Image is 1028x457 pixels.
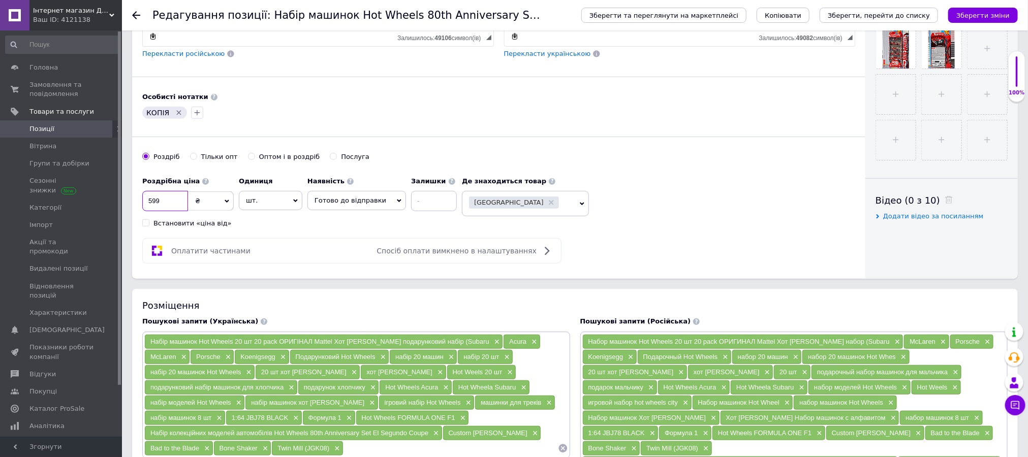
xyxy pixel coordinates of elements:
span: × [367,399,375,407]
span: × [708,414,717,422]
span: ₴ [195,197,200,205]
span: × [886,399,894,407]
span: Копіювати [765,12,801,19]
span: Hot Weels 20 шт [453,368,503,376]
span: × [646,383,654,392]
span: подарок мальчику [588,383,644,391]
svg: Видалити мітку [175,109,183,117]
span: Hot Wheels Acura [664,383,717,391]
span: Пропонуємо оригінальний подарунковий набір [10,11,281,30]
span: машинки для треків [481,399,541,406]
span: ігровий набір Hot Wheels [385,399,461,406]
span: Каталог ProSale [29,404,84,413]
b: Одиниця [239,177,273,185]
span: Пошукові запити (Російська) [580,317,691,325]
span: Набор машинок Хот [PERSON_NAME] [588,414,706,421]
body: Редактор, EC1F743F-EB0B-4D07-B49B-1567E5FA0E75 [10,10,340,325]
span: Koenigsegg [588,353,624,361]
span: × [647,429,656,438]
div: Повернутися назад [132,11,140,19]
span: Характеристики [29,308,87,317]
span: Покупці [29,387,57,396]
span: Відео (0 з 10) [876,195,940,206]
span: × [243,368,252,377]
div: Послуга [341,152,369,161]
span: [DEMOGRAPHIC_DATA] [29,325,105,335]
span: × [720,353,728,362]
span: Hot Wheels FORMULA ONE F1 [718,429,812,437]
span: набір машинок 8 шт [150,414,211,421]
span: × [505,368,513,377]
span: Відновлення позицій [29,282,94,300]
span: Hot Wheels FORMULA ONE F1 [362,414,455,421]
span: Пошукові запити (Українська) [142,317,258,325]
p: . [10,10,340,32]
div: Встановити «ціна від» [153,219,232,228]
input: - [411,191,457,211]
span: × [898,353,907,362]
span: × [814,429,822,438]
span: × [982,429,990,438]
span: × [463,399,472,407]
button: Копіювати [757,8,809,23]
span: набор 20 машинок Hot Whes [808,353,896,361]
span: × [676,368,684,377]
span: Hot Wheela Subaru [736,383,794,391]
div: 100% Якість заповнення [1008,51,1025,102]
span: 49106 [434,35,451,42]
span: Набір Hot Wheels 80th Anniversary Set El Segundo Coupe, Custom [PERSON_NAME], Bad to the Blade, B... [30,50,281,82]
span: × [791,353,799,362]
span: Перекласти українською [504,50,591,57]
span: набір моделей Hot Wheels [150,399,231,406]
span: × [530,429,538,438]
b: Особисті нотатки [142,93,208,101]
span: × [892,338,900,346]
span: Готово до відправки [315,197,386,204]
span: × [502,353,510,362]
span: набор машинок Hot Wheels [799,399,883,406]
span: × [179,353,187,362]
a: Зробити резервну копію зараз [509,31,520,42]
span: Подарунковий Hot Wheels [296,353,376,361]
span: × [349,368,357,377]
span: Потягніть для зміни розмірів [848,35,853,40]
span: × [223,353,231,362]
span: Товари та послуги [29,107,94,116]
span: × [680,399,689,407]
span: × [458,414,466,422]
span: Bone Shaker [588,444,627,452]
div: Ваш ID: 4121138 [33,15,122,24]
span: 1:64 JBJ78 BLACK [232,414,288,421]
span: ЦЕНА за один набор 5 шт. Предлагаем оригинальный подарочный набор [10,11,280,30]
b: Роздрібна ціна [142,177,200,185]
div: Тільки опт [201,152,238,161]
span: Показники роботи компанії [29,343,94,361]
span: Акції та промокоди [29,238,94,256]
span: × [260,444,268,453]
span: хот [PERSON_NAME] [366,368,432,376]
span: × [441,383,449,392]
span: Porsche [196,353,221,361]
span: McLaren [910,338,936,345]
div: Кiлькiсть символiв [397,32,486,42]
input: 0 [142,191,188,211]
span: 20 шт хот [PERSON_NAME] [261,368,347,376]
span: × [626,353,634,362]
span: 1:64 JBJ78 BLACK [588,429,645,437]
span: Перекласти російською [142,50,225,57]
span: набор машинок 8 шт [906,414,969,421]
span: 💎 Основні характеристики: [92,22,206,30]
span: Імпорт [29,220,53,230]
span: легендарні моделі Hot Wheels: Кожна машинка виготовлена з металу, має реалістичні пропорції, яскр... [30,90,309,135]
span: Porsche [956,338,980,345]
span: Категорії [29,203,61,212]
span: [GEOGRAPHIC_DATA] [474,199,544,206]
span: Позиції [29,124,54,134]
span: × [719,383,727,392]
span: Hot Weels [917,383,948,391]
span: Хот [PERSON_NAME] Набор машинок с алфавитом [726,414,886,421]
strong: ПРО НАБОР: [30,50,82,59]
span: × [344,414,352,422]
span: × [800,368,808,377]
span: Подарочный Hot Wheels [643,353,718,361]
